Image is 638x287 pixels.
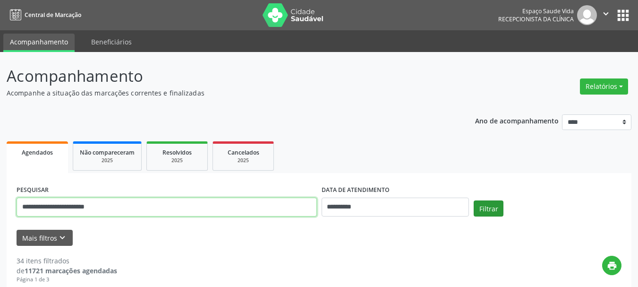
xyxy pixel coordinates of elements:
[220,157,267,164] div: 2025
[85,34,138,50] a: Beneficiários
[498,15,574,23] span: Recepcionista da clínica
[474,200,503,217] button: Filtrar
[17,276,117,284] div: Página 1 de 3
[3,34,75,52] a: Acompanhamento
[322,183,390,198] label: DATA DE ATENDIMENTO
[228,148,259,157] span: Cancelados
[615,7,631,24] button: apps
[153,157,201,164] div: 2025
[17,266,117,276] div: de
[498,7,574,15] div: Espaço Saude Vida
[607,261,617,271] i: print
[7,7,81,23] a: Central de Marcação
[7,88,444,98] p: Acompanhe a situação das marcações correntes e finalizadas
[25,11,81,19] span: Central de Marcação
[80,157,135,164] div: 2025
[17,230,73,246] button: Mais filtroskeyboard_arrow_down
[22,148,53,157] span: Agendados
[57,233,68,243] i: keyboard_arrow_down
[17,183,49,198] label: PESQUISAR
[577,5,597,25] img: img
[597,5,615,25] button: 
[162,148,192,157] span: Resolvidos
[25,266,117,275] strong: 11721 marcações agendadas
[475,114,559,126] p: Ano de acompanhamento
[80,148,135,157] span: Não compareceram
[17,256,117,266] div: 34 itens filtrados
[601,9,611,19] i: 
[580,78,628,95] button: Relatórios
[602,256,621,275] button: print
[7,64,444,88] p: Acompanhamento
